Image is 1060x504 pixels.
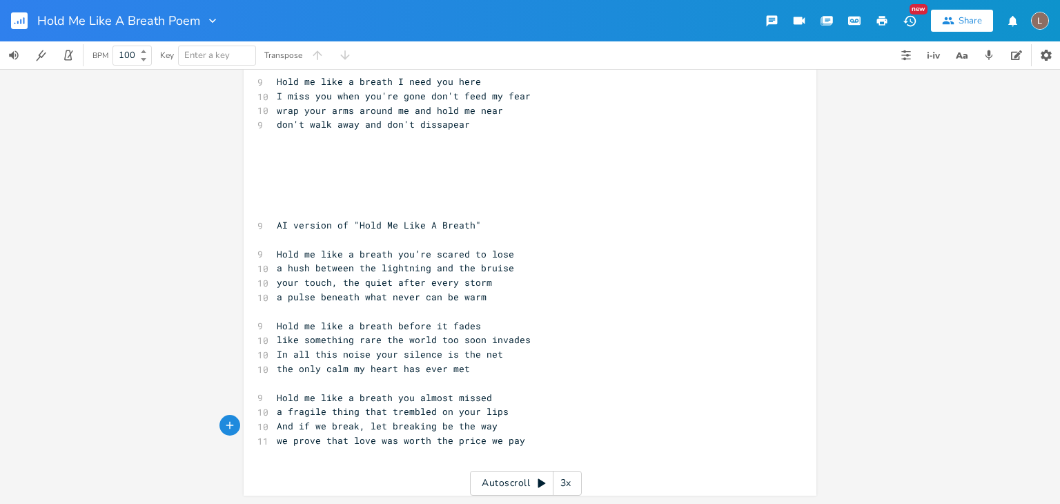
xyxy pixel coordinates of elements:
button: Share [931,10,993,32]
span: Hold me like a breath you’re scared to lose [277,248,514,260]
span: Enter a key [184,49,230,61]
div: Share [959,14,982,27]
span: Hold me like a breath before it fades [277,320,481,332]
span: In all this noise your silence is the net [277,348,503,360]
div: BPM [92,52,108,59]
span: a fragile thing that trembled on your lips [277,405,509,418]
span: wrap your arms around me and hold me near [277,104,503,117]
span: I miss you when you're gone don't feed my fear [277,90,531,102]
div: 3x [553,471,578,496]
div: Transpose [264,51,302,59]
span: a pulse beneath what never can be warm [277,291,487,303]
span: like something rare the world too soon invades [277,333,531,346]
span: AI version of "Hold Me Like A Breath" [277,219,481,231]
span: And if we break, let breaking be the way [277,420,498,432]
button: New [896,8,923,33]
span: Hold me like a breath you almost missed [277,391,492,404]
span: a hush between the lightning and the bruise [277,262,514,274]
div: Key [160,51,174,59]
img: Ellebug [1031,12,1049,30]
span: Hold me like a breath I need you here [277,75,481,88]
span: your touch, the quiet after every storm [277,276,492,289]
span: Hold Me Like A Breath Poem [37,14,200,27]
span: we prove that love was worth the price we pay [277,434,525,447]
div: Autoscroll [470,471,582,496]
span: don't walk away and don't dissapear [277,118,470,130]
span: the only calm my heart has ever met [277,362,470,375]
div: New [910,4,927,14]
